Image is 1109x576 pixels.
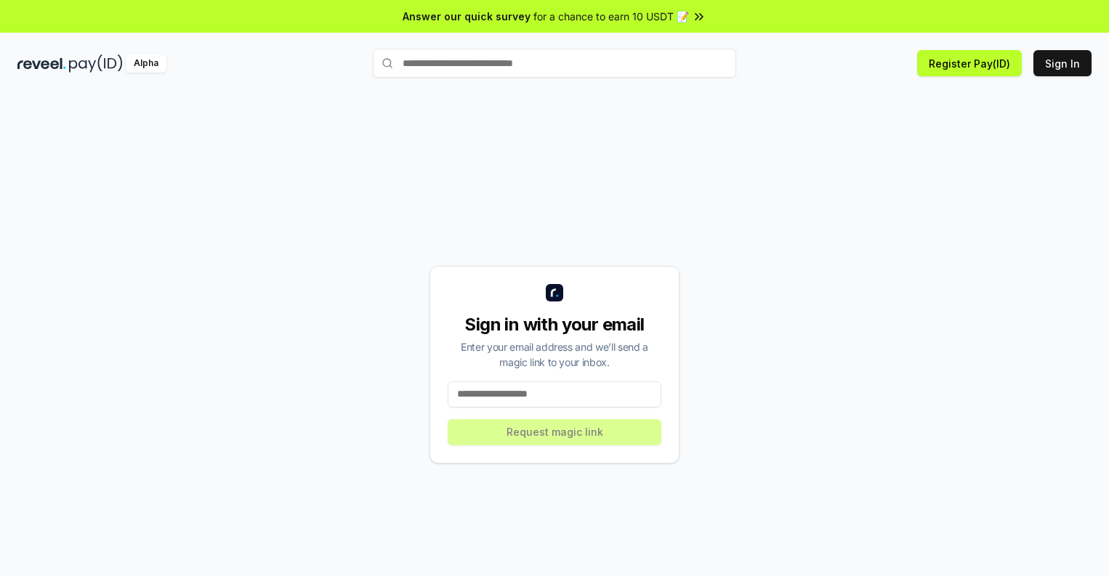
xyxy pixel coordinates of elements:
span: for a chance to earn 10 USDT 📝 [533,9,689,24]
img: logo_small [546,284,563,301]
img: reveel_dark [17,54,66,73]
div: Enter your email address and we’ll send a magic link to your inbox. [448,339,661,370]
span: Answer our quick survey [403,9,531,24]
div: Alpha [126,54,166,73]
button: Register Pay(ID) [917,50,1022,76]
button: Sign In [1033,50,1092,76]
img: pay_id [69,54,123,73]
div: Sign in with your email [448,313,661,336]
